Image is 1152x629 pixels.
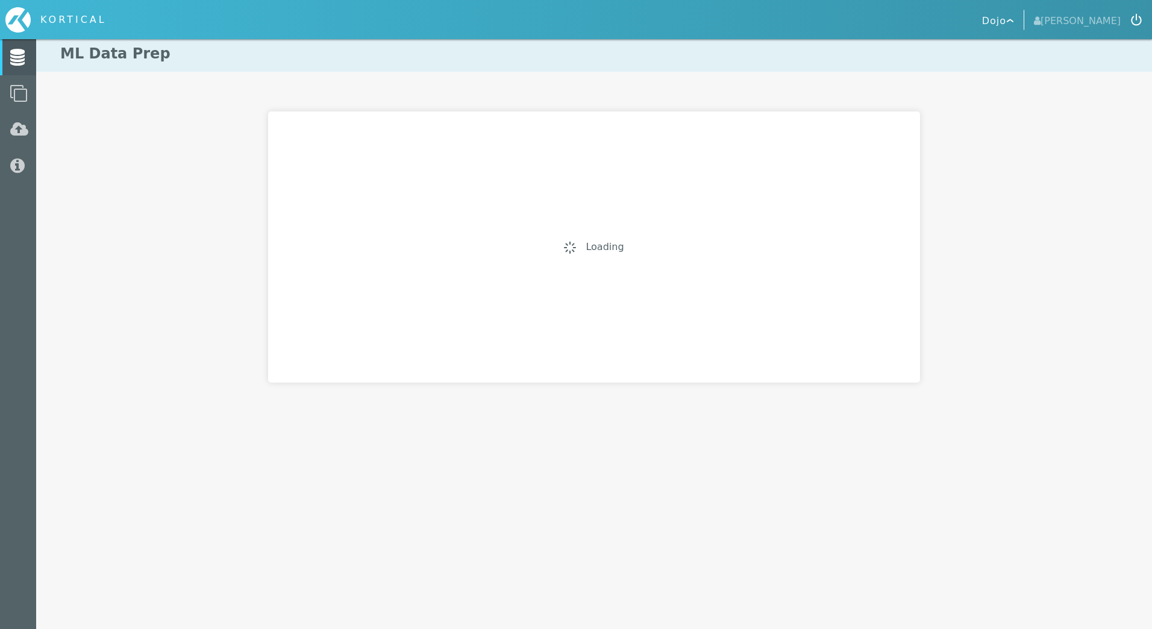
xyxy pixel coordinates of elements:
p: Loading [576,240,624,254]
img: icon-logout.svg [1131,14,1142,26]
div: Home [5,7,116,33]
h1: ML Data Prep [36,36,1152,72]
a: KORTICAL [5,7,116,33]
img: icon-kortical.svg [5,7,31,33]
div: KORTICAL [40,13,107,27]
span: [PERSON_NAME] [1034,11,1121,28]
button: Dojo [974,10,1024,30]
img: icon-arrow--selector--white.svg [1006,19,1014,24]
